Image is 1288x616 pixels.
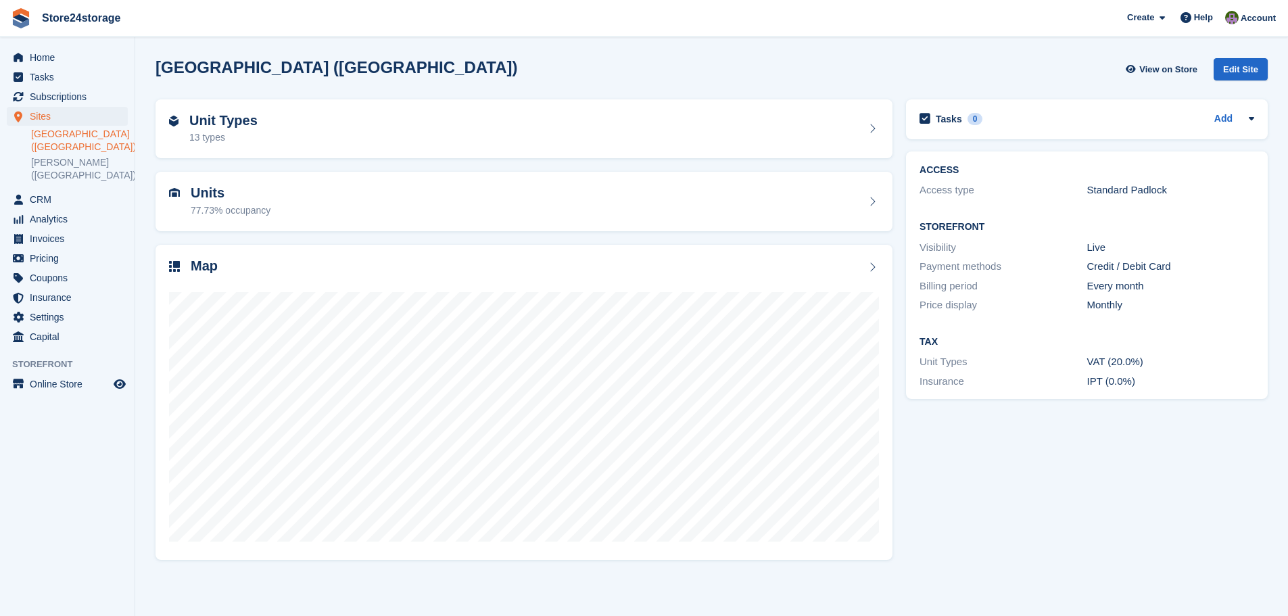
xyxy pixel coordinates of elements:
[31,156,128,182] a: [PERSON_NAME] ([GEOGRAPHIC_DATA])
[7,288,128,307] a: menu
[1214,112,1233,127] a: Add
[191,204,270,218] div: 77.73% occupancy
[7,268,128,287] a: menu
[920,298,1087,313] div: Price display
[1087,259,1254,275] div: Credit / Debit Card
[156,172,892,231] a: Units 77.73% occupancy
[920,337,1254,348] h2: Tax
[968,113,983,125] div: 0
[7,327,128,346] a: menu
[920,240,1087,256] div: Visibility
[189,131,258,145] div: 13 types
[30,190,111,209] span: CRM
[156,58,518,76] h2: [GEOGRAPHIC_DATA] ([GEOGRAPHIC_DATA])
[1139,63,1197,76] span: View on Store
[1087,374,1254,389] div: IPT (0.0%)
[7,210,128,229] a: menu
[920,259,1087,275] div: Payment methods
[1087,298,1254,313] div: Monthly
[920,183,1087,198] div: Access type
[1225,11,1239,24] img: Jane Welch
[7,190,128,209] a: menu
[1214,58,1268,86] a: Edit Site
[7,249,128,268] a: menu
[1087,183,1254,198] div: Standard Padlock
[191,258,218,274] h2: Map
[920,222,1254,233] h2: Storefront
[920,165,1254,176] h2: ACCESS
[12,358,135,371] span: Storefront
[189,113,258,128] h2: Unit Types
[920,279,1087,294] div: Billing period
[169,188,180,197] img: unit-icn-7be61d7bf1b0ce9d3e12c5938cc71ed9869f7b940bace4675aadf7bd6d80202e.svg
[30,68,111,87] span: Tasks
[30,229,111,248] span: Invoices
[30,48,111,67] span: Home
[920,374,1087,389] div: Insurance
[1087,240,1254,256] div: Live
[156,245,892,561] a: Map
[7,308,128,327] a: menu
[1214,58,1268,80] div: Edit Site
[30,268,111,287] span: Coupons
[7,229,128,248] a: menu
[30,288,111,307] span: Insurance
[31,128,128,153] a: [GEOGRAPHIC_DATA] ([GEOGRAPHIC_DATA])
[1127,11,1154,24] span: Create
[169,116,178,126] img: unit-type-icn-2b2737a686de81e16bb02015468b77c625bbabd49415b5ef34ead5e3b44a266d.svg
[30,308,111,327] span: Settings
[37,7,126,29] a: Store24storage
[1124,58,1203,80] a: View on Store
[191,185,270,201] h2: Units
[1241,11,1276,25] span: Account
[1194,11,1213,24] span: Help
[1087,279,1254,294] div: Every month
[920,354,1087,370] div: Unit Types
[30,107,111,126] span: Sites
[30,327,111,346] span: Capital
[30,87,111,106] span: Subscriptions
[30,375,111,394] span: Online Store
[7,87,128,106] a: menu
[30,249,111,268] span: Pricing
[169,261,180,272] img: map-icn-33ee37083ee616e46c38cad1a60f524a97daa1e2b2c8c0bc3eb3415660979fc1.svg
[156,99,892,159] a: Unit Types 13 types
[11,8,31,28] img: stora-icon-8386f47178a22dfd0bd8f6a31ec36ba5ce8667c1dd55bd0f319d3a0aa187defe.svg
[1087,354,1254,370] div: VAT (20.0%)
[7,375,128,394] a: menu
[112,376,128,392] a: Preview store
[30,210,111,229] span: Analytics
[936,113,962,125] h2: Tasks
[7,48,128,67] a: menu
[7,107,128,126] a: menu
[7,68,128,87] a: menu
